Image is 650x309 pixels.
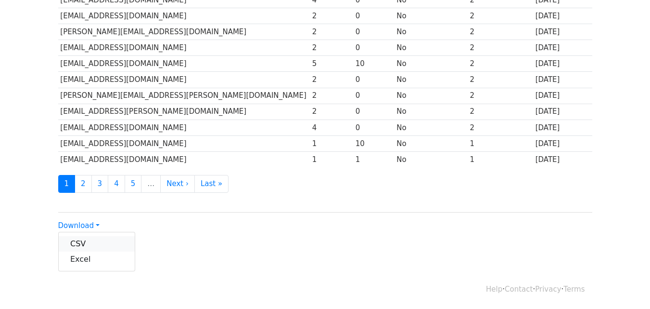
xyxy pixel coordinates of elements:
td: No [395,8,468,24]
td: [DATE] [533,104,592,120]
td: 0 [353,88,395,104]
a: Help [486,285,502,294]
td: 5 [310,56,353,72]
td: 0 [353,120,395,135]
td: 2 [468,72,533,88]
a: Terms [563,285,585,294]
td: 4 [310,120,353,135]
td: [DATE] [533,120,592,135]
td: 0 [353,40,395,56]
td: No [395,88,468,104]
td: 10 [353,56,395,72]
td: 1 [468,135,533,151]
td: 2 [468,8,533,24]
td: No [395,40,468,56]
td: [PERSON_NAME][EMAIL_ADDRESS][PERSON_NAME][DOMAIN_NAME] [58,88,310,104]
a: Contact [505,285,533,294]
td: 2 [310,40,353,56]
td: 2 [468,24,533,40]
td: 10 [353,135,395,151]
td: [DATE] [533,40,592,56]
td: 2 [468,40,533,56]
td: [DATE] [533,135,592,151]
td: [EMAIL_ADDRESS][DOMAIN_NAME] [58,56,310,72]
a: Privacy [535,285,561,294]
td: [DATE] [533,24,592,40]
a: 2 [75,175,92,193]
td: 1 [310,151,353,167]
td: 2 [310,72,353,88]
td: [DATE] [533,8,592,24]
td: No [395,135,468,151]
a: 3 [91,175,109,193]
a: Download [58,221,100,230]
td: [DATE] [533,72,592,88]
td: [EMAIL_ADDRESS][DOMAIN_NAME] [58,120,310,135]
td: [DATE] [533,88,592,104]
a: 5 [125,175,142,193]
iframe: Chat Widget [602,263,650,309]
td: 0 [353,8,395,24]
td: [EMAIL_ADDRESS][PERSON_NAME][DOMAIN_NAME] [58,104,310,120]
td: [EMAIL_ADDRESS][DOMAIN_NAME] [58,40,310,56]
td: 2 [468,56,533,72]
a: 4 [108,175,125,193]
td: 2 [310,24,353,40]
td: 1 [468,151,533,167]
td: 1 [310,135,353,151]
td: 2 [468,120,533,135]
td: No [395,24,468,40]
td: [DATE] [533,151,592,167]
td: 0 [353,104,395,120]
td: [EMAIL_ADDRESS][DOMAIN_NAME] [58,8,310,24]
td: [PERSON_NAME][EMAIL_ADDRESS][DOMAIN_NAME] [58,24,310,40]
td: [EMAIL_ADDRESS][DOMAIN_NAME] [58,151,310,167]
td: 2 [310,8,353,24]
a: Excel [59,252,135,267]
td: [EMAIL_ADDRESS][DOMAIN_NAME] [58,135,310,151]
td: No [395,104,468,120]
a: Last » [194,175,229,193]
td: No [395,120,468,135]
td: 2 [310,88,353,104]
a: CSV [59,236,135,252]
td: 2 [468,104,533,120]
a: 1 [58,175,76,193]
td: 0 [353,72,395,88]
td: 1 [353,151,395,167]
td: 0 [353,24,395,40]
td: 2 [468,88,533,104]
td: No [395,72,468,88]
td: No [395,56,468,72]
td: No [395,151,468,167]
a: Next › [160,175,195,193]
td: 2 [310,104,353,120]
td: [EMAIL_ADDRESS][DOMAIN_NAME] [58,72,310,88]
td: [DATE] [533,56,592,72]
